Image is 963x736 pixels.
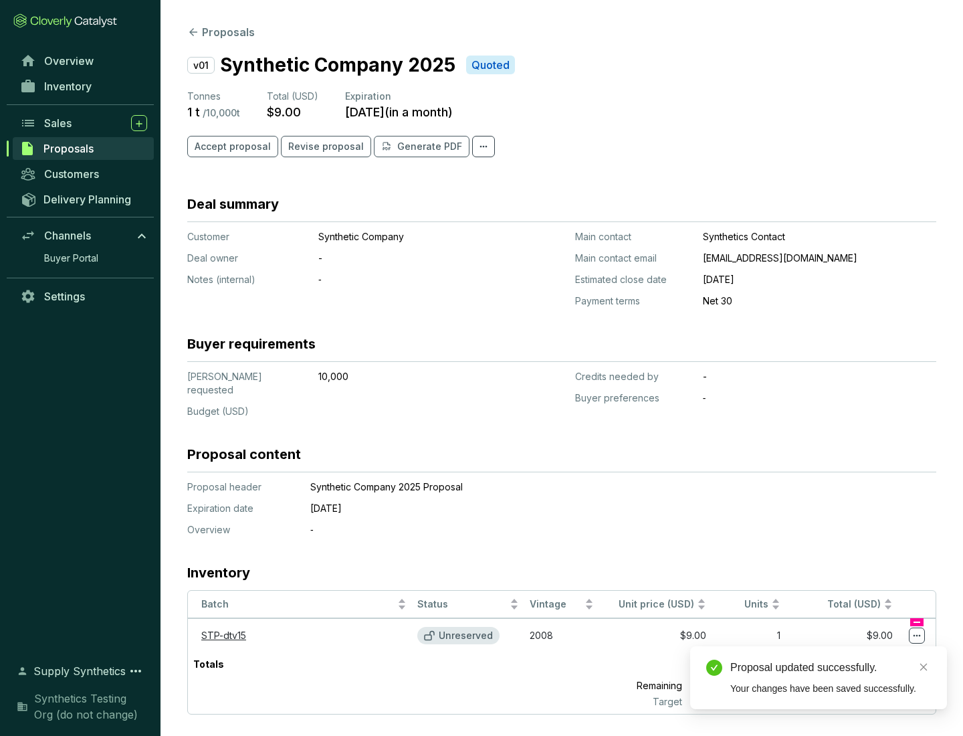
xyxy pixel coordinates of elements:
p: / 10,000 t [203,107,240,119]
p: Estimated close date [575,273,692,286]
p: - [703,370,936,383]
div: Proposal updated successfully. [730,660,931,676]
p: Tonnes [187,90,240,103]
p: Target [577,695,687,709]
h3: Buyer requirements [187,335,316,353]
span: Revise proposal [288,140,364,153]
p: Synthetic Company 2025 [220,51,455,79]
span: Budget (USD) [187,405,249,417]
th: Units [712,591,786,618]
span: Total (USD) [827,598,881,610]
p: 10,000 t [687,695,786,709]
a: Delivery Planning [13,188,154,210]
a: Inventory [13,75,154,98]
p: Synthetic Company 2025 Proposal [310,480,872,494]
a: Customers [13,163,154,185]
p: [DATE] [310,502,872,515]
p: Payment terms [575,294,692,308]
p: [EMAIL_ADDRESS][DOMAIN_NAME] [703,252,936,265]
a: Proposals [13,137,154,160]
a: Close [916,660,931,674]
p: ‐ [703,391,936,405]
span: Proposals [43,142,94,155]
p: Quoted [471,58,510,72]
span: Total (USD) [267,90,318,102]
p: Main contact email [575,252,692,265]
p: - [318,252,499,265]
th: Status [412,591,524,618]
button: Generate PDF [374,136,469,157]
span: Channels [44,229,91,242]
span: Vintage [530,598,582,611]
p: Remaining [577,676,687,695]
p: 9,999 t [687,676,786,695]
p: Customer [187,230,308,244]
p: Synthetics Contact [703,230,936,244]
p: ‐ [318,273,499,286]
p: Main contact [575,230,692,244]
p: Net 30 [703,294,936,308]
span: Overview [44,54,94,68]
div: Your changes have been saved successfully. [730,681,931,696]
p: 1 t [187,104,200,120]
button: Revise proposal [281,136,371,157]
p: Synthetic Company [318,230,499,244]
p: Totals [188,652,229,676]
span: Inventory [44,80,92,93]
p: 1 t [687,652,785,676]
p: Expiration date [187,502,294,515]
p: ‐ [310,523,872,537]
p: Unreserved [439,630,493,642]
p: Notes (internal) [187,273,308,286]
span: Units [717,598,769,611]
p: Generate PDF [397,140,462,153]
p: [DATE] [703,273,936,286]
span: close [919,662,928,672]
span: Accept proposal [195,140,271,153]
span: Supply Synthetics [33,663,126,679]
a: Buyer Portal [37,248,154,268]
p: Buyer preferences [575,391,692,405]
p: $9.00 [267,104,301,120]
td: 1 [712,618,786,652]
th: Vintage [524,591,599,618]
p: Expiration [345,90,453,103]
h3: Inventory [187,563,250,582]
span: Unit price (USD) [619,598,694,610]
a: Overview [13,50,154,72]
span: Buyer Portal [44,252,98,265]
button: Proposals [187,24,255,40]
span: Sales [44,116,72,130]
span: Status [417,598,507,611]
th: Batch [188,591,412,618]
p: Credits needed by [575,370,692,383]
span: Synthetics Testing Org (do not change) [34,691,147,723]
p: Overview [187,523,294,537]
h3: Deal summary [187,195,279,213]
a: Settings [13,285,154,308]
td: $9.00 [786,618,898,652]
a: STP-dtv15 [201,630,246,641]
p: [DATE] ( in a month ) [345,104,453,120]
p: Deal owner [187,252,308,265]
td: $9.00 [599,618,712,652]
span: Delivery Planning [43,193,131,206]
span: check-circle [706,660,722,676]
button: Accept proposal [187,136,278,157]
td: 2008 [524,618,599,652]
p: Proposal header [187,480,294,494]
p: 10,000 [318,370,499,383]
span: Customers [44,167,99,181]
p: [PERSON_NAME] requested [187,370,308,397]
a: Channels [13,224,154,247]
h3: Proposal content [187,445,301,464]
span: Batch [201,598,395,611]
span: Settings [44,290,85,303]
p: v01 [187,57,215,74]
a: Sales [13,112,154,134]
